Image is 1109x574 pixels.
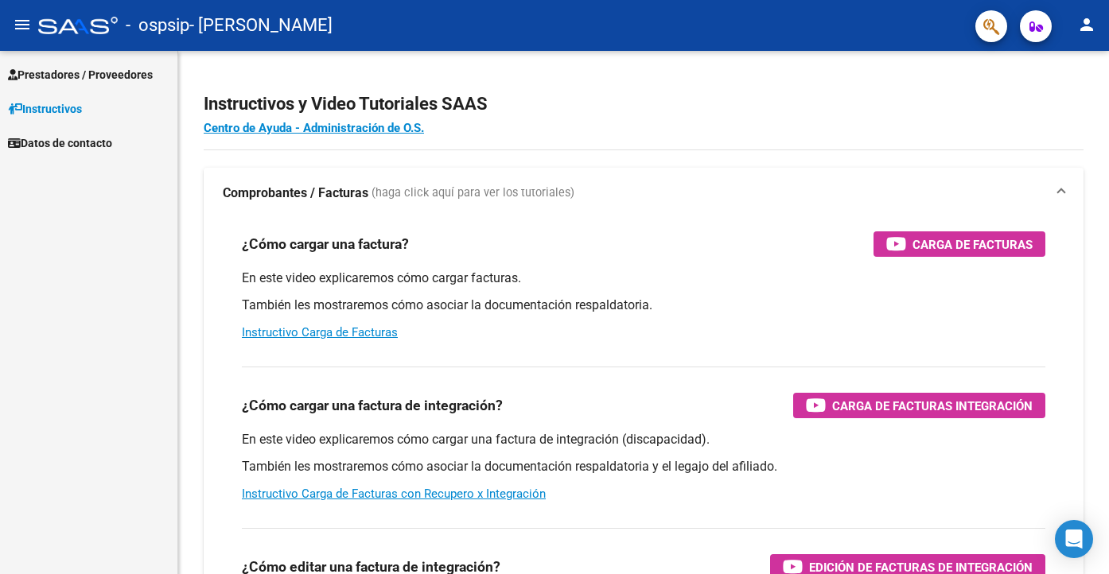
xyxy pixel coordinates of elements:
h2: Instructivos y Video Tutoriales SAAS [204,89,1084,119]
h3: ¿Cómo cargar una factura? [242,233,409,255]
span: - [PERSON_NAME] [189,8,333,43]
span: (haga click aquí para ver los tutoriales) [372,184,574,202]
mat-expansion-panel-header: Comprobantes / Facturas (haga click aquí para ver los tutoriales) [204,168,1084,219]
p: También les mostraremos cómo asociar la documentación respaldatoria. [242,297,1045,314]
mat-icon: menu [13,15,32,34]
span: Datos de contacto [8,134,112,152]
a: Centro de Ayuda - Administración de O.S. [204,121,424,135]
p: También les mostraremos cómo asociar la documentación respaldatoria y el legajo del afiliado. [242,458,1045,475]
mat-icon: person [1077,15,1096,34]
span: - ospsip [126,8,189,43]
h3: ¿Cómo cargar una factura de integración? [242,394,503,417]
p: En este video explicaremos cómo cargar una factura de integración (discapacidad). [242,431,1045,448]
span: Instructivos [8,100,82,118]
div: Open Intercom Messenger [1055,520,1093,558]
strong: Comprobantes / Facturas [223,184,368,202]
p: En este video explicaremos cómo cargar facturas. [242,270,1045,287]
a: Instructivo Carga de Facturas con Recupero x Integración [242,487,546,501]
button: Carga de Facturas [874,231,1045,257]
span: Prestadores / Proveedores [8,66,153,83]
span: Carga de Facturas [912,235,1033,254]
span: Carga de Facturas Integración [832,396,1033,416]
a: Instructivo Carga de Facturas [242,325,398,339]
button: Carga de Facturas Integración [793,393,1045,418]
